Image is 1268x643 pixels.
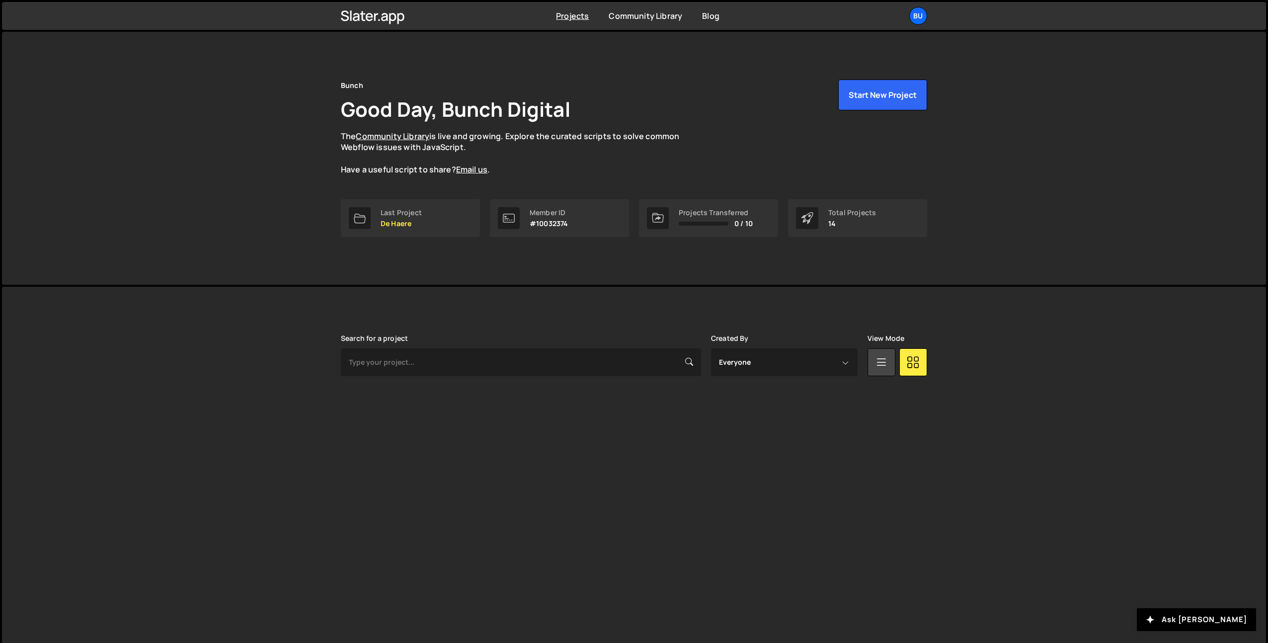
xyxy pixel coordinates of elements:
label: Search for a project [341,334,408,342]
p: De Haere [381,220,422,228]
h1: Good Day, Bunch Digital [341,95,570,123]
a: Email us [456,164,487,175]
div: Member ID [530,209,568,217]
a: Bu [909,7,927,25]
a: Community Library [356,131,429,142]
div: Projects Transferred [679,209,753,217]
label: Created By [711,334,749,342]
button: Ask [PERSON_NAME] [1137,608,1256,631]
p: The is live and growing. Explore the curated scripts to solve common Webflow issues with JavaScri... [341,131,699,175]
a: Blog [702,10,719,21]
a: Projects [556,10,589,21]
div: Bunch [341,80,363,91]
a: Last Project De Haere [341,199,480,237]
label: View Mode [868,334,904,342]
div: Last Project [381,209,422,217]
p: 14 [828,220,876,228]
div: Total Projects [828,209,876,217]
p: #10032374 [530,220,568,228]
button: Start New Project [838,80,927,110]
span: 0 / 10 [734,220,753,228]
a: Community Library [609,10,682,21]
input: Type your project... [341,348,701,376]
